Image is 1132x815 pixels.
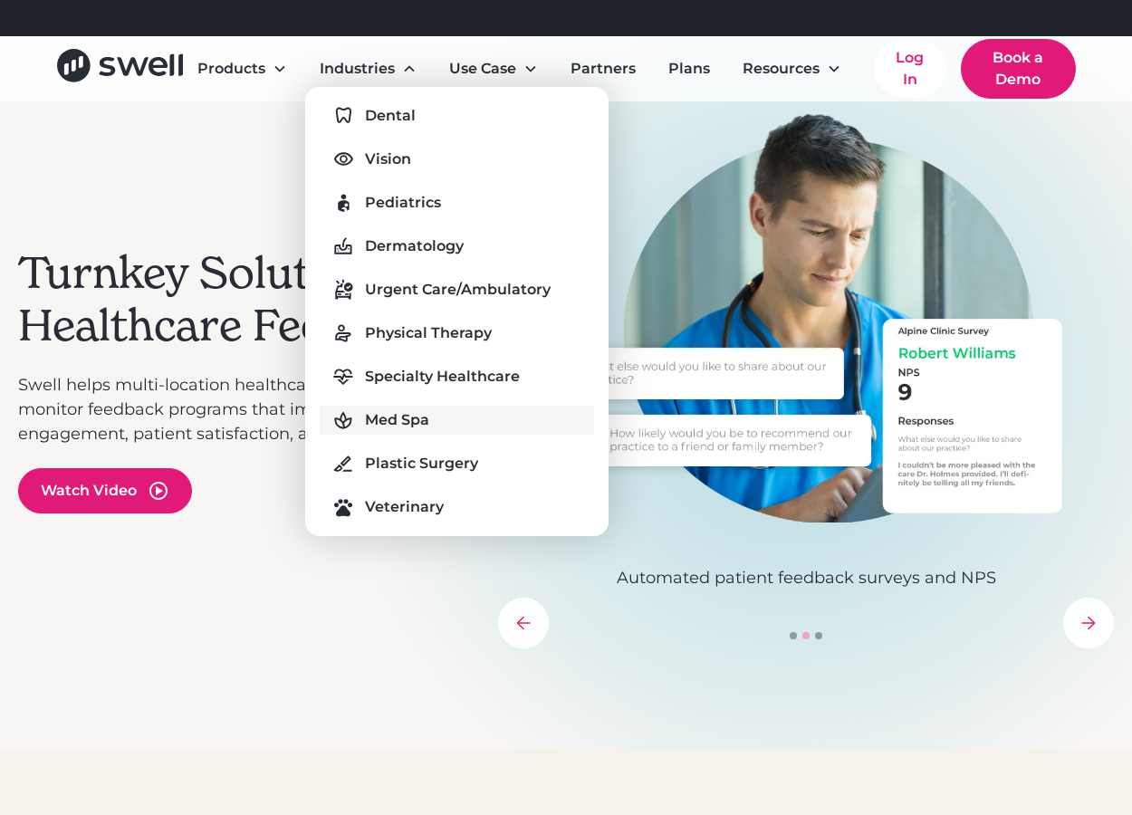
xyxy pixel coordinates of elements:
[498,566,1114,590] p: Automated patient feedback surveys and NPS
[365,322,492,344] div: Physical Therapy
[365,279,551,301] div: Urgent Care/Ambulatory
[654,51,724,87] a: Plans
[305,87,608,536] nav: Industries
[365,235,464,257] div: Dermatology
[320,145,593,174] a: Vision
[874,40,945,98] a: Log In
[365,496,444,518] div: Veterinary
[365,366,520,388] div: Specialty Healthcare
[365,149,411,170] div: Vision
[743,58,820,80] div: Resources
[320,101,593,130] a: Dental
[320,493,593,522] a: Veterinary
[320,449,593,478] a: Plastic Surgery
[1063,598,1114,648] div: next slide
[815,632,822,639] div: Show slide 3 of 3
[365,192,441,214] div: Pediatrics
[790,632,797,639] div: Show slide 1 of 3
[728,51,856,87] div: Resources
[57,49,184,89] a: home
[498,112,1114,648] div: carousel
[961,39,1076,99] a: Book a Demo
[197,58,265,80] div: Products
[305,51,431,87] div: Industries
[18,247,480,351] h2: Turnkey Solutions for Healthcare Feedback
[802,632,810,639] div: Show slide 2 of 3
[435,51,552,87] div: Use Case
[18,468,192,513] a: open lightbox
[320,406,593,435] a: Med Spa
[498,112,1114,590] div: 2 of 3
[449,58,516,80] div: Use Case
[320,188,593,217] a: Pediatrics
[365,409,429,431] div: Med Spa
[320,362,593,391] a: Specialty Healthcare
[556,51,650,87] a: Partners
[498,598,549,648] div: previous slide
[320,58,395,80] div: Industries
[365,105,416,127] div: Dental
[18,373,480,446] p: Swell helps multi-location healthcare orgs roll out and monitor feedback programs that improve em...
[320,232,593,261] a: Dermatology
[822,619,1132,815] iframe: Chat Widget
[320,275,593,304] a: Urgent Care/Ambulatory
[41,480,137,502] div: Watch Video
[320,319,593,348] a: Physical Therapy
[365,453,478,475] div: Plastic Surgery
[183,51,302,87] div: Products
